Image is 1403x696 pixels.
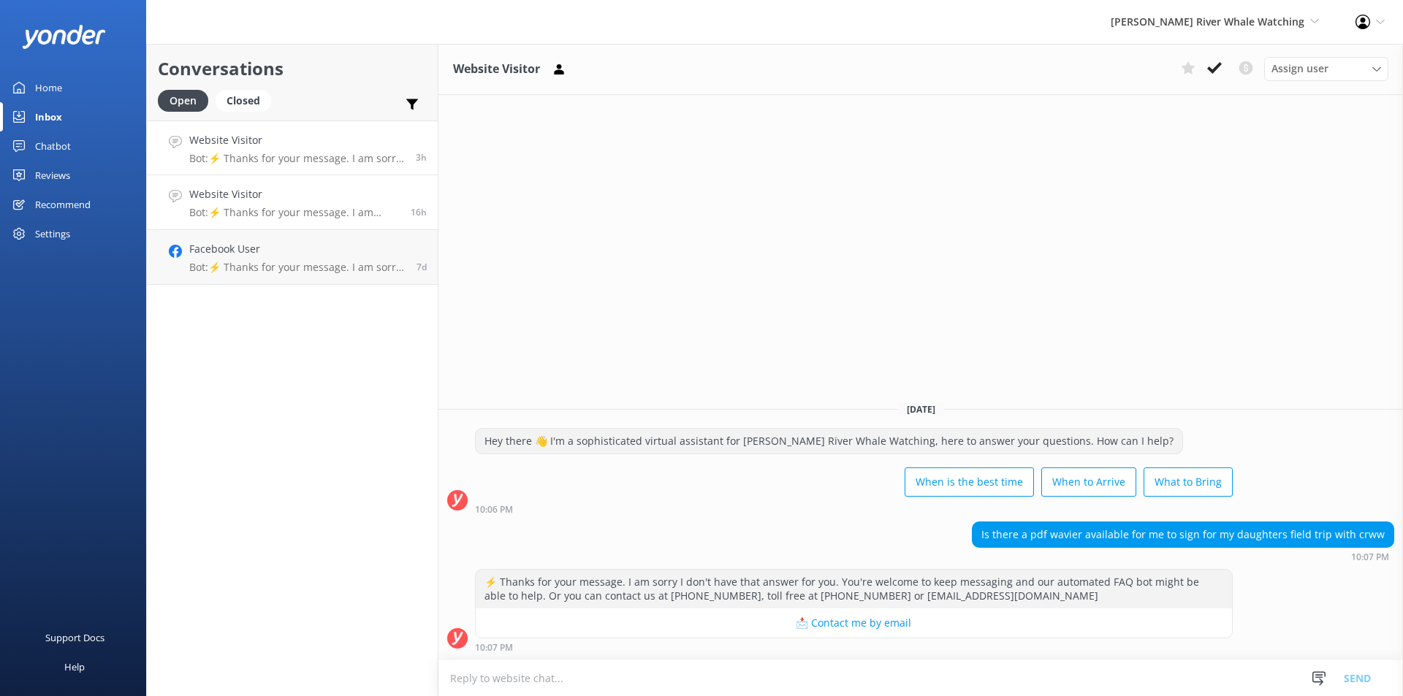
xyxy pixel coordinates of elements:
a: Open [158,92,216,108]
div: Chatbot [35,131,71,161]
button: When to Arrive [1041,467,1136,497]
span: Oct 13 2025 10:07pm (UTC -07:00) America/Tijuana [411,206,427,218]
strong: 10:07 PM [475,643,513,652]
p: Bot: ⚡ Thanks for your message. I am sorry I don't have that answer for you. You're welcome to ke... [189,152,405,165]
div: Oct 13 2025 10:06pm (UTC -07:00) America/Tijuana [475,504,1233,514]
div: Closed [216,90,271,112]
span: [DATE] [898,403,944,416]
div: Recommend [35,190,91,219]
div: Assign User [1264,57,1388,80]
span: Assign user [1271,61,1328,77]
h4: Website Visitor [189,186,400,202]
strong: 10:07 PM [1351,553,1389,562]
a: Website VisitorBot:⚡ Thanks for your message. I am sorry I don't have that answer for you. You're... [147,175,438,230]
div: Inbox [35,102,62,131]
h4: Website Visitor [189,132,405,148]
div: Help [64,652,85,681]
h3: Website Visitor [453,60,540,79]
span: Oct 07 2025 02:01pm (UTC -07:00) America/Tijuana [417,261,427,273]
p: Bot: ⚡ Thanks for your message. I am sorry I don't have that answer for you. You're welcome to ke... [189,206,400,219]
div: Open [158,90,208,112]
h2: Conversations [158,55,427,83]
div: Settings [35,219,70,248]
div: Is there a pdf wavier available for me to sign for my daughters field trip with crww [973,522,1394,547]
div: Home [35,73,62,102]
div: Hey there 👋 I'm a sophisticated virtual assistant for [PERSON_NAME] River Whale Watching, here to... [476,429,1182,454]
div: Oct 13 2025 10:07pm (UTC -07:00) America/Tijuana [972,551,1394,562]
div: Support Docs [45,623,104,652]
span: Oct 14 2025 10:43am (UTC -07:00) America/Tijuana [416,151,427,164]
a: Closed [216,92,278,108]
h4: Facebook User [189,241,406,257]
div: Oct 13 2025 10:07pm (UTC -07:00) America/Tijuana [475,642,1233,652]
div: Reviews [35,161,70,190]
div: ⚡ Thanks for your message. I am sorry I don't have that answer for you. You're welcome to keep me... [476,570,1232,608]
a: Website VisitorBot:⚡ Thanks for your message. I am sorry I don't have that answer for you. You're... [147,121,438,175]
button: When is the best time [905,467,1034,497]
a: Facebook UserBot:⚡ Thanks for your message. I am sorry I don't have that answer for you. You're w... [147,230,438,285]
button: 📩 Contact me by email [476,608,1232,638]
strong: 10:06 PM [475,505,513,514]
span: [PERSON_NAME] River Whale Watching [1111,15,1304,28]
img: yonder-white-logo.png [22,25,106,49]
p: Bot: ⚡ Thanks for your message. I am sorry I don't have that answer for you. You're welcome to ke... [189,261,406,274]
button: What to Bring [1144,467,1233,497]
